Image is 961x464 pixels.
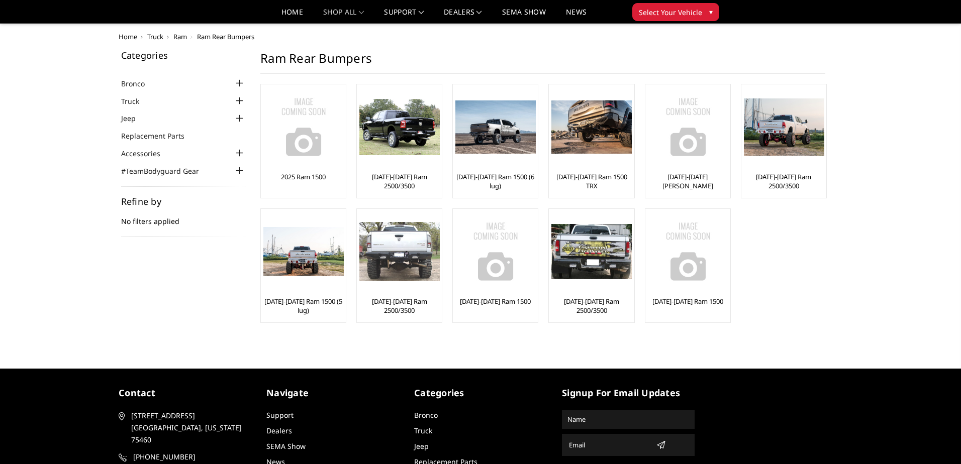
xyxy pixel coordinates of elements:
span: Select Your Vehicle [639,7,702,18]
span: [PHONE_NUMBER] [133,451,250,463]
a: [DATE]-[DATE] Ram 1500 (6 lug) [455,172,535,190]
a: News [566,9,587,23]
img: No Image [263,87,344,167]
a: Accessories [121,148,173,159]
h5: signup for email updates [562,386,695,400]
a: Jeep [121,113,148,124]
span: ▾ [709,7,713,17]
span: [STREET_ADDRESS] [GEOGRAPHIC_DATA], [US_STATE] 75460 [131,410,248,446]
a: Support [266,410,294,420]
a: [DATE]-[DATE] Ram 2500/3500 [551,297,631,315]
a: Truck [147,32,163,41]
a: [PHONE_NUMBER] [119,451,251,463]
a: [DATE]-[DATE] Ram 2500/3500 [359,297,439,315]
h5: Navigate [266,386,399,400]
a: shop all [323,9,364,23]
h5: Refine by [121,197,246,206]
a: #TeamBodyguard Gear [121,166,212,176]
a: 2025 Ram 1500 [281,172,326,181]
a: Home [281,9,303,23]
a: Dealers [266,426,292,435]
a: [DATE]-[DATE] Ram 1500 TRX [551,172,631,190]
img: No Image [455,211,536,292]
a: [DATE]-[DATE] Ram 1500 [460,297,531,306]
a: No Image [648,87,728,167]
input: Email [565,437,652,453]
img: No Image [648,87,728,167]
a: Support [384,9,424,23]
a: [DATE]-[DATE] Ram 2500/3500 [359,172,439,190]
a: [DATE]-[DATE] Ram 1500 (5 lug) [263,297,343,315]
a: [DATE]-[DATE] [PERSON_NAME] [648,172,728,190]
a: Home [119,32,137,41]
span: Ram Rear Bumpers [197,32,254,41]
a: SEMA Show [266,441,306,451]
a: No Image [455,211,535,292]
h5: Categories [414,386,547,400]
img: No Image [648,211,728,292]
a: Replacement Parts [121,131,197,141]
a: No Image [648,211,728,292]
a: [DATE]-[DATE] Ram 2500/3500 [744,172,824,190]
a: [DATE]-[DATE] Ram 1500 [652,297,723,306]
div: No filters applied [121,197,246,237]
a: Jeep [414,441,429,451]
a: Bronco [414,410,438,420]
h1: Ram Rear Bumpers [260,51,825,74]
a: No Image [263,87,343,167]
input: Name [563,411,693,427]
a: Truck [414,426,432,435]
h5: Categories [121,51,246,60]
a: Truck [121,96,152,106]
h5: contact [119,386,251,400]
a: SEMA Show [502,9,546,23]
a: Bronco [121,78,157,89]
button: Select Your Vehicle [632,3,719,21]
a: Dealers [444,9,482,23]
a: Ram [173,32,187,41]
